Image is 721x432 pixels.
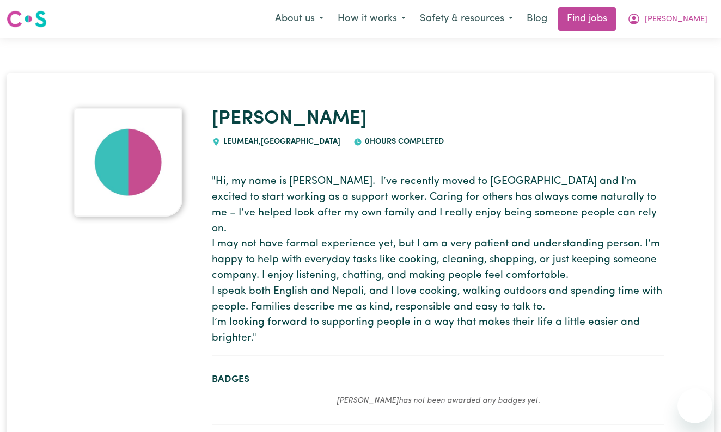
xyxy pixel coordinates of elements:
[558,7,616,31] a: Find jobs
[212,174,664,347] p: "Hi, my name is [PERSON_NAME]. I’ve recently moved to [GEOGRAPHIC_DATA] and I’m excited to start ...
[57,108,199,217] a: Shristi's profile picture'
[520,7,554,31] a: Blog
[212,374,664,385] h2: Badges
[7,7,47,32] a: Careseekers logo
[677,388,712,423] iframe: Button to launch messaging window
[212,109,367,128] a: [PERSON_NAME]
[362,138,444,146] span: 0 hours completed
[337,397,540,405] em: [PERSON_NAME] has not been awarded any badges yet.
[645,14,707,26] span: [PERSON_NAME]
[268,8,331,30] button: About us
[74,108,182,217] img: Shristi
[620,8,714,30] button: My Account
[221,138,340,146] span: LEUMEAH , [GEOGRAPHIC_DATA]
[331,8,413,30] button: How it works
[7,9,47,29] img: Careseekers logo
[413,8,520,30] button: Safety & resources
